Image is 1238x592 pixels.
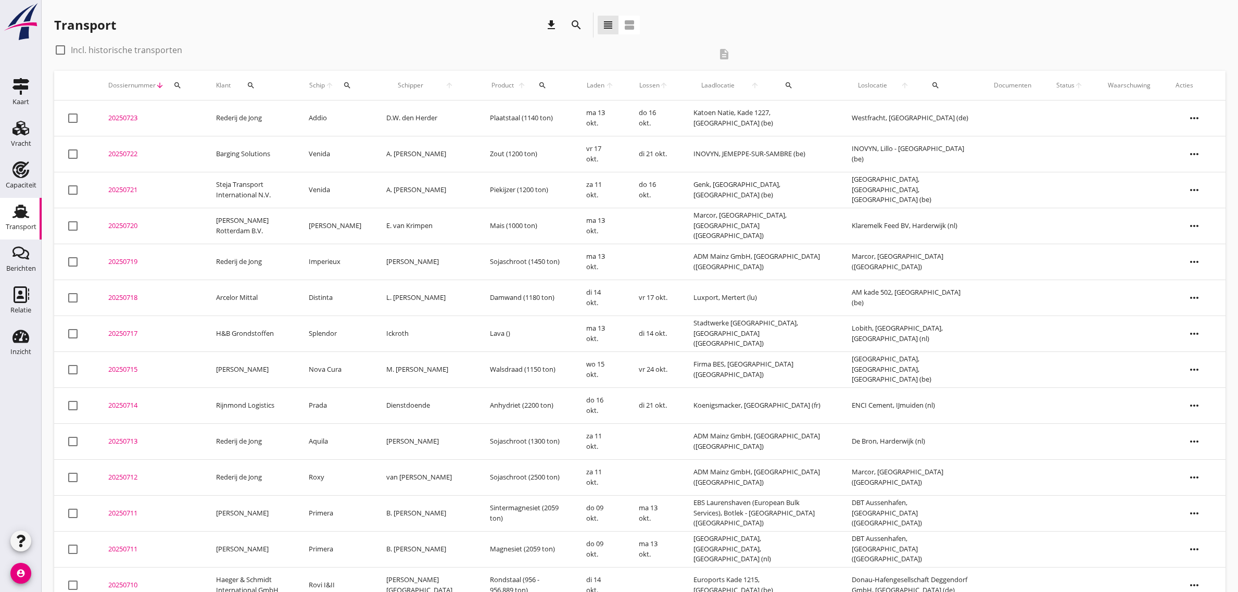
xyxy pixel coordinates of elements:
i: arrow_upward [434,81,465,90]
div: Kaart [12,98,29,105]
span: Status [1056,81,1075,90]
td: A. [PERSON_NAME] [374,172,477,208]
i: more_horiz [1180,211,1209,241]
div: 20250718 [108,293,191,303]
i: view_agenda [623,19,636,31]
td: Nova Cura [296,351,374,387]
i: arrow_upward [1075,81,1083,90]
i: search [785,81,793,90]
td: za 11 okt. [574,172,626,208]
div: Acties [1176,81,1213,90]
div: 20250711 [108,544,191,555]
td: ENCI Cement, IJmuiden (nl) [839,387,981,423]
td: Ickroth [374,316,477,351]
i: more_horiz [1180,319,1209,348]
div: 20250715 [108,364,191,375]
div: Relatie [10,307,31,313]
td: Steja Transport International N.V. [204,172,296,208]
i: more_horiz [1180,104,1209,133]
td: Sojaschroot (2500 ton) [477,459,574,495]
td: Katoen Natie, Kade 1227, [GEOGRAPHIC_DATA] (be) [681,100,839,136]
td: do 09 okt. [574,531,626,567]
td: Arcelor Mittal [204,280,296,316]
div: Documenten [994,81,1031,90]
i: more_horiz [1180,535,1209,564]
td: [PERSON_NAME] [204,495,296,531]
img: logo-small.a267ee39.svg [2,3,40,41]
td: [GEOGRAPHIC_DATA], [GEOGRAPHIC_DATA], [GEOGRAPHIC_DATA] (be) [839,172,981,208]
td: H&B Grondstoffen [204,316,296,351]
td: Rederij de Jong [204,100,296,136]
i: more_horiz [1180,427,1209,456]
td: Plaatstaal (1140 ton) [477,100,574,136]
td: Damwand (1180 ton) [477,280,574,316]
td: vr 24 okt. [626,351,681,387]
div: Capaciteit [6,182,36,188]
td: ADM Mainz GmbH, [GEOGRAPHIC_DATA] ([GEOGRAPHIC_DATA]) [681,423,839,459]
span: Schip [309,81,325,90]
span: Product [490,81,516,90]
span: Laden [586,81,604,90]
td: Barging Solutions [204,136,296,172]
td: Venida [296,172,374,208]
div: 20250713 [108,436,191,447]
div: Klant [216,73,284,98]
td: E. van Krimpen [374,208,477,244]
td: B. [PERSON_NAME] [374,531,477,567]
td: Zout (1200 ton) [477,136,574,172]
td: [PERSON_NAME] [296,208,374,244]
td: [PERSON_NAME] [374,244,477,280]
i: arrow_upward [743,81,767,90]
td: ADM Mainz GmbH, [GEOGRAPHIC_DATA] ([GEOGRAPHIC_DATA]) [681,459,839,495]
td: Firma BES, [GEOGRAPHIC_DATA] ([GEOGRAPHIC_DATA]) [681,351,839,387]
i: more_horiz [1180,140,1209,169]
span: Lossen [639,81,660,90]
i: arrow_upward [894,81,915,90]
td: Imperieux [296,244,374,280]
td: Primera [296,495,374,531]
td: ma 13 okt. [574,100,626,136]
i: download [545,19,558,31]
td: Rijnmond Logistics [204,387,296,423]
td: Westfracht, [GEOGRAPHIC_DATA] (de) [839,100,981,136]
td: Piekijzer (1200 ton) [477,172,574,208]
td: Lava () [477,316,574,351]
label: Incl. historische transporten [71,45,182,55]
i: arrow_upward [515,81,527,90]
td: Sojaschroot (1300 ton) [477,423,574,459]
td: di 14 okt. [626,316,681,351]
td: [GEOGRAPHIC_DATA], [GEOGRAPHIC_DATA], [GEOGRAPHIC_DATA] (nl) [681,531,839,567]
td: De Bron, Harderwijk (nl) [839,423,981,459]
td: Splendor [296,316,374,351]
div: 20250710 [108,580,191,590]
div: Transport [54,17,116,33]
div: 20250719 [108,257,191,267]
td: [GEOGRAPHIC_DATA], [GEOGRAPHIC_DATA], [GEOGRAPHIC_DATA] (be) [839,351,981,387]
i: arrow_upward [605,81,614,90]
td: Sintermagnesiet (2059 ton) [477,495,574,531]
td: B. [PERSON_NAME] [374,495,477,531]
td: do 16 okt. [574,387,626,423]
td: ADM Mainz GmbH, [GEOGRAPHIC_DATA] ([GEOGRAPHIC_DATA]) [681,244,839,280]
td: Marcor, [GEOGRAPHIC_DATA], [GEOGRAPHIC_DATA] ([GEOGRAPHIC_DATA]) [681,208,839,244]
div: 20250723 [108,113,191,123]
i: arrow_downward [156,81,164,90]
td: INOVYN, Lillo - [GEOGRAPHIC_DATA] (be) [839,136,981,172]
i: more_horiz [1180,355,1209,384]
td: Rederij de Jong [204,244,296,280]
td: DBT Aussenhafen, [GEOGRAPHIC_DATA] ([GEOGRAPHIC_DATA]) [839,495,981,531]
td: [PERSON_NAME] [374,423,477,459]
td: Walsdraad (1150 ton) [477,351,574,387]
td: di 14 okt. [574,280,626,316]
td: [PERSON_NAME] [204,531,296,567]
td: Primera [296,531,374,567]
div: 20250720 [108,221,191,231]
td: Mais (1000 ton) [477,208,574,244]
td: Koenigsmacker, [GEOGRAPHIC_DATA] (fr) [681,387,839,423]
td: Lobith, [GEOGRAPHIC_DATA], [GEOGRAPHIC_DATA] (nl) [839,316,981,351]
td: Addio [296,100,374,136]
i: more_horiz [1180,247,1209,276]
i: view_headline [602,19,614,31]
td: Genk, [GEOGRAPHIC_DATA], [GEOGRAPHIC_DATA] (be) [681,172,839,208]
td: AM kade 502, [GEOGRAPHIC_DATA] (be) [839,280,981,316]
